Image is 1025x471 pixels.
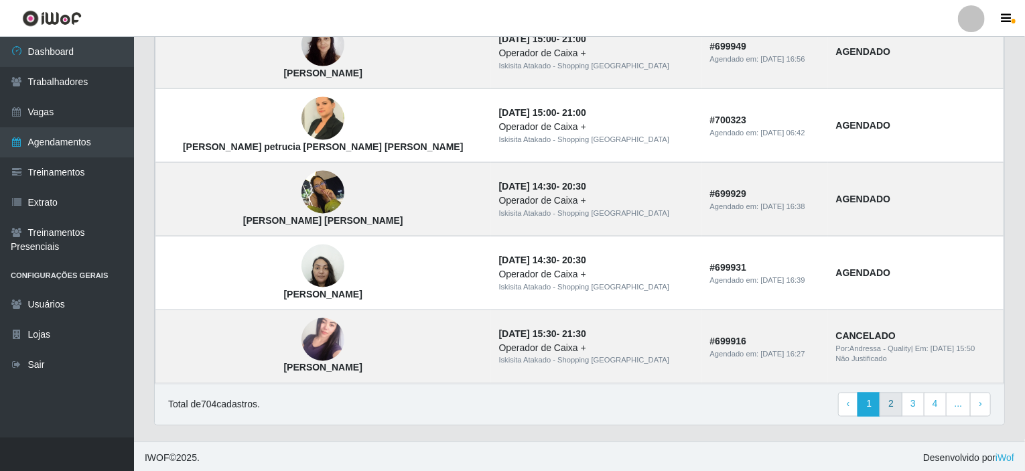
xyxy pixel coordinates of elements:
[499,107,557,118] time: [DATE] 15:00
[499,355,694,366] div: Iskisita Atakado - Shopping [GEOGRAPHIC_DATA]
[301,90,344,147] img: Angela petrucia Batista Ferreira
[710,348,820,360] div: Agendado em:
[499,281,694,293] div: Iskisita Atakado - Shopping [GEOGRAPHIC_DATA]
[760,55,805,63] time: [DATE] 16:56
[301,302,344,379] img: Francimar Marques da Silva
[499,208,694,219] div: Iskisita Atakado - Shopping [GEOGRAPHIC_DATA]
[838,393,859,417] a: Previous
[710,54,820,65] div: Agendado em:
[760,129,805,137] time: [DATE] 06:42
[562,107,586,118] time: 21:00
[847,399,850,409] span: ‹
[710,115,747,125] strong: # 700323
[946,393,971,417] a: ...
[499,328,586,339] strong: -
[562,328,586,339] time: 21:30
[301,17,344,74] img: Vanessa Ferreira de Souza
[836,120,891,131] strong: AGENDADO
[499,328,557,339] time: [DATE] 15:30
[923,452,1014,466] span: Desenvolvido por
[562,255,586,265] time: 20:30
[836,343,996,354] div: | Em:
[760,202,805,210] time: [DATE] 16:38
[499,120,694,134] div: Operador de Caixa +
[880,393,902,417] a: 2
[499,181,557,192] time: [DATE] 14:30
[22,10,82,27] img: CoreUI Logo
[836,354,996,365] div: Não Justificado
[284,68,362,78] strong: [PERSON_NAME]
[931,344,975,352] time: [DATE] 15:50
[284,362,362,373] strong: [PERSON_NAME]
[499,194,694,208] div: Operador de Caixa +
[760,350,805,358] time: [DATE] 16:27
[710,127,820,139] div: Agendado em:
[499,341,694,355] div: Operador de Caixa +
[710,275,820,286] div: Agendado em:
[902,393,925,417] a: 3
[970,393,991,417] a: Next
[858,393,880,417] a: 1
[710,201,820,212] div: Agendado em:
[562,181,586,192] time: 20:30
[499,255,557,265] time: [DATE] 14:30
[838,393,991,417] nav: pagination
[710,336,747,346] strong: # 699916
[836,267,891,278] strong: AGENDADO
[301,238,344,295] img: Jocelma Vicente Rocha
[836,344,912,352] span: Por: Andressa - Quality
[499,267,694,281] div: Operador de Caixa +
[183,141,464,152] strong: [PERSON_NAME] petrucia [PERSON_NAME] [PERSON_NAME]
[284,289,362,299] strong: [PERSON_NAME]
[499,181,586,192] strong: -
[836,330,896,341] strong: CANCELADO
[499,46,694,60] div: Operador de Caixa +
[499,33,586,44] strong: -
[924,393,947,417] a: 4
[760,276,805,284] time: [DATE] 16:39
[710,262,747,273] strong: # 699931
[979,399,982,409] span: ›
[499,255,586,265] strong: -
[145,453,169,464] span: IWOF
[301,164,344,221] img: Tereza Cristina Rodrigues Soares
[168,398,260,412] p: Total de 704 cadastros.
[710,41,747,52] strong: # 699949
[836,194,891,204] strong: AGENDADO
[562,33,586,44] time: 21:00
[499,134,694,145] div: Iskisita Atakado - Shopping [GEOGRAPHIC_DATA]
[836,46,891,57] strong: AGENDADO
[499,107,586,118] strong: -
[499,33,557,44] time: [DATE] 15:00
[996,453,1014,464] a: iWof
[145,452,200,466] span: © 2025 .
[499,60,694,72] div: Iskisita Atakado - Shopping [GEOGRAPHIC_DATA]
[243,215,403,226] strong: [PERSON_NAME] [PERSON_NAME]
[710,188,747,199] strong: # 699929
